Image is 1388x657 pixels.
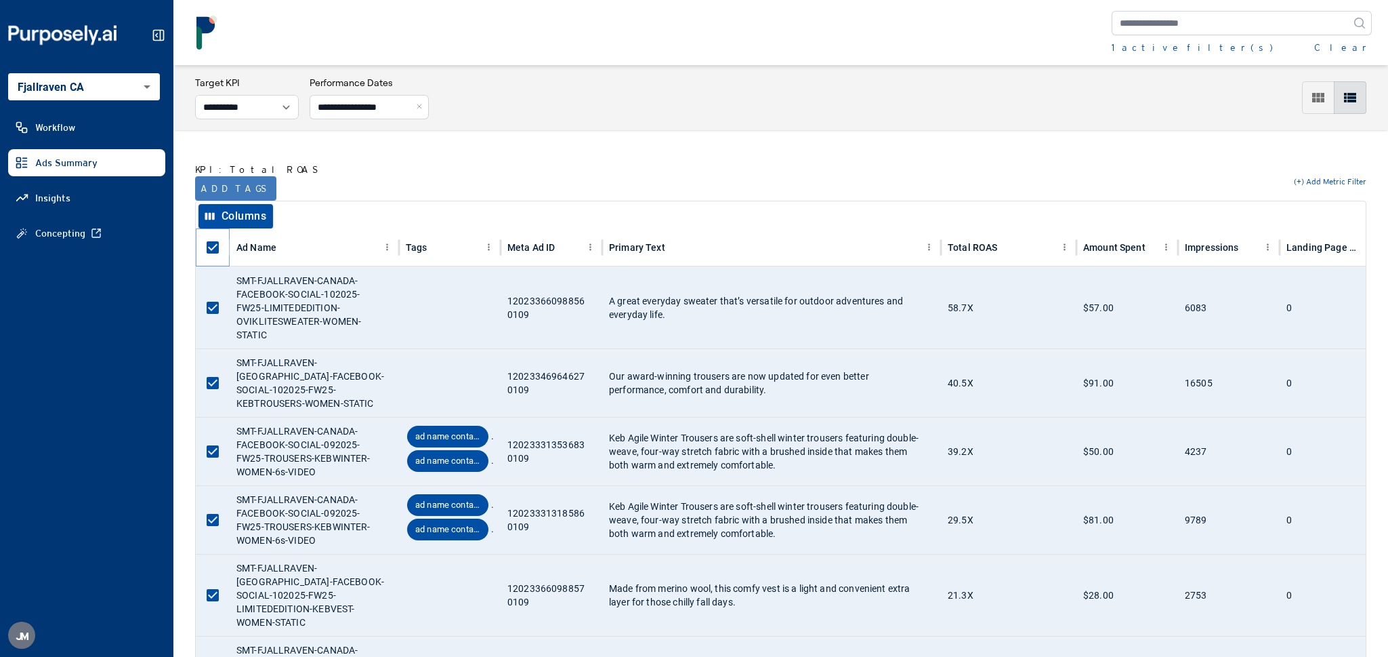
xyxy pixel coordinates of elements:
[310,76,429,89] h3: Performance Dates
[1112,41,1273,54] div: 1 active filter(s)
[948,242,998,253] div: Total ROAS
[1083,349,1171,417] div: $91.00
[948,267,1070,349] div: 58.7X
[8,73,160,100] div: Fjallraven CA
[35,226,85,240] span: Concepting
[609,555,934,636] div: Made from merino wool, this comfy vest is a light and convenient extra layer for those chilly fal...
[948,349,1070,417] div: 40.5X
[407,455,488,468] span: ad name contains "video"
[1083,555,1171,636] div: $28.00
[1112,41,1273,54] button: 1active filter(s)
[1294,176,1366,187] button: (+) Add Metric Filter
[407,499,488,512] span: ad name contains ''women''
[507,555,595,636] div: 120233660988570109
[35,156,98,170] span: Ads Summary
[1185,418,1273,485] div: 4237
[1083,486,1171,554] div: $81.00
[609,242,665,253] div: Primary Text
[1361,239,1378,256] button: Landing Page Views column menu
[8,184,165,212] a: Insights
[582,239,599,256] button: Meta Ad ID column menu
[1185,349,1273,417] div: 16505
[1083,418,1171,485] div: $50.00
[236,242,276,253] div: Ad Name
[948,418,1070,485] div: 39.2X
[8,149,165,176] a: Ads Summary
[1185,555,1273,636] div: 2753
[1083,242,1145,253] div: Amount Spent
[507,242,555,253] div: Meta Ad ID
[1056,239,1073,256] button: Total ROAS column menu
[609,267,934,349] div: A great everyday sweater that’s versatile for outdoor adventures and everyday life.
[507,418,595,485] div: 120233313536830109
[1286,555,1374,636] div: 0
[195,176,276,201] button: Add tags
[480,239,497,256] button: Tags column menu
[406,242,427,253] div: Tags
[35,121,75,134] span: Workflow
[198,204,273,228] button: Select columns
[379,239,396,256] button: Ad Name column menu
[407,523,488,536] span: ad name contains "video"
[1286,349,1374,417] div: 0
[8,114,165,141] a: Workflow
[1083,267,1171,349] div: $57.00
[195,163,322,176] p: KPI: Total ROAS
[1185,267,1273,349] div: 6083
[609,486,934,554] div: Keb Agile Winter Trousers are soft-shell winter trousers featuring double-weave, four-way stretch...
[236,418,392,485] div: SMT-FJALLRAVEN-CANADA-FACEBOOK-SOCIAL-092025-FW25-TROUSERS-KEBWINTER-WOMEN-6s-VIDEO
[507,267,595,349] div: 120233660988560109
[948,486,1070,554] div: 29.5X
[507,486,595,554] div: 120233313185860109
[190,16,224,49] img: logo
[8,622,35,649] button: JM
[8,220,165,247] a: Concepting
[195,76,299,89] h3: Target KPI
[1286,418,1374,485] div: 0
[1259,239,1276,256] button: Impressions column menu
[609,418,934,485] div: Keb Agile Winter Trousers are soft-shell winter trousers featuring double-weave, four-way stretch...
[921,239,938,256] button: Primary Text column menu
[407,431,488,443] span: ad name contains ''women''
[1185,242,1239,253] div: Impressions
[609,349,934,417] div: Our award-winning trousers are now updated for even better performance, comfort and durability.
[1314,41,1372,54] button: Clear
[1158,239,1175,256] button: Amount Spent column menu
[1286,486,1374,554] div: 0
[236,486,392,554] div: SMT-FJALLRAVEN-CANADA-FACEBOOK-SOCIAL-092025-FW25-TROUSERS-KEBWINTER-WOMEN-6s-VIDEO
[948,555,1070,636] div: 21.3X
[8,622,35,649] div: J M
[1286,267,1374,349] div: 0
[414,95,429,119] button: Close
[236,349,392,417] div: SMT-FJALLRAVEN-[GEOGRAPHIC_DATA]-FACEBOOK-SOCIAL-102025-FW25-KEBTROUSERS-WOMEN-STATIC
[236,267,392,349] div: SMT-FJALLRAVEN-CANADA-FACEBOOK-SOCIAL-102025-FW25-LIMITEDEDITION-OVIKLITESWEATER-WOMEN-STATIC
[1185,486,1273,554] div: 9789
[507,349,595,417] div: 120233469646270109
[35,191,70,205] span: Insights
[1286,242,1361,253] div: Landing Page Views
[236,555,392,636] div: SMT-FJALLRAVEN-[GEOGRAPHIC_DATA]-FACEBOOK-SOCIAL-102025-FW25-LIMITEDEDITION-KEBVEST-WOMEN-STATIC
